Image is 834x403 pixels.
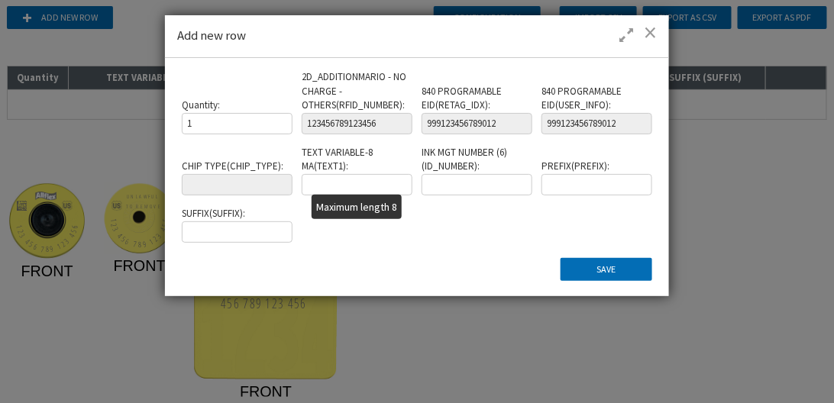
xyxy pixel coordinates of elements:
div: INK MGT NUMBER (6) ( ID_NUMBER ) : [422,146,532,195]
div: 2D_ADDITIONMARIO - NO CHARGE - OTHERS ( RFID_NUMBER ) : [302,70,412,134]
div: TEXT VARIABLE-8 MA ( TEXT1 ) : [302,146,412,195]
div: CHIP TYPE ( CHIP_TYPE ) : [182,160,292,195]
div: Maximum length 8 [312,195,402,219]
button: Save [561,258,652,281]
div: PREFIX ( PREFIX ) : [541,160,651,195]
div: 840 PROGRAMABLE EID ( RETAG_IDX ) : [422,85,532,134]
div: Add new row [165,15,669,58]
div: Quantity : [182,98,292,134]
div: SUFFIX ( SUFFIX ) : [182,207,292,243]
div: 840 PROGRAMABLE EID ( USER_INFO ) : [541,85,651,134]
